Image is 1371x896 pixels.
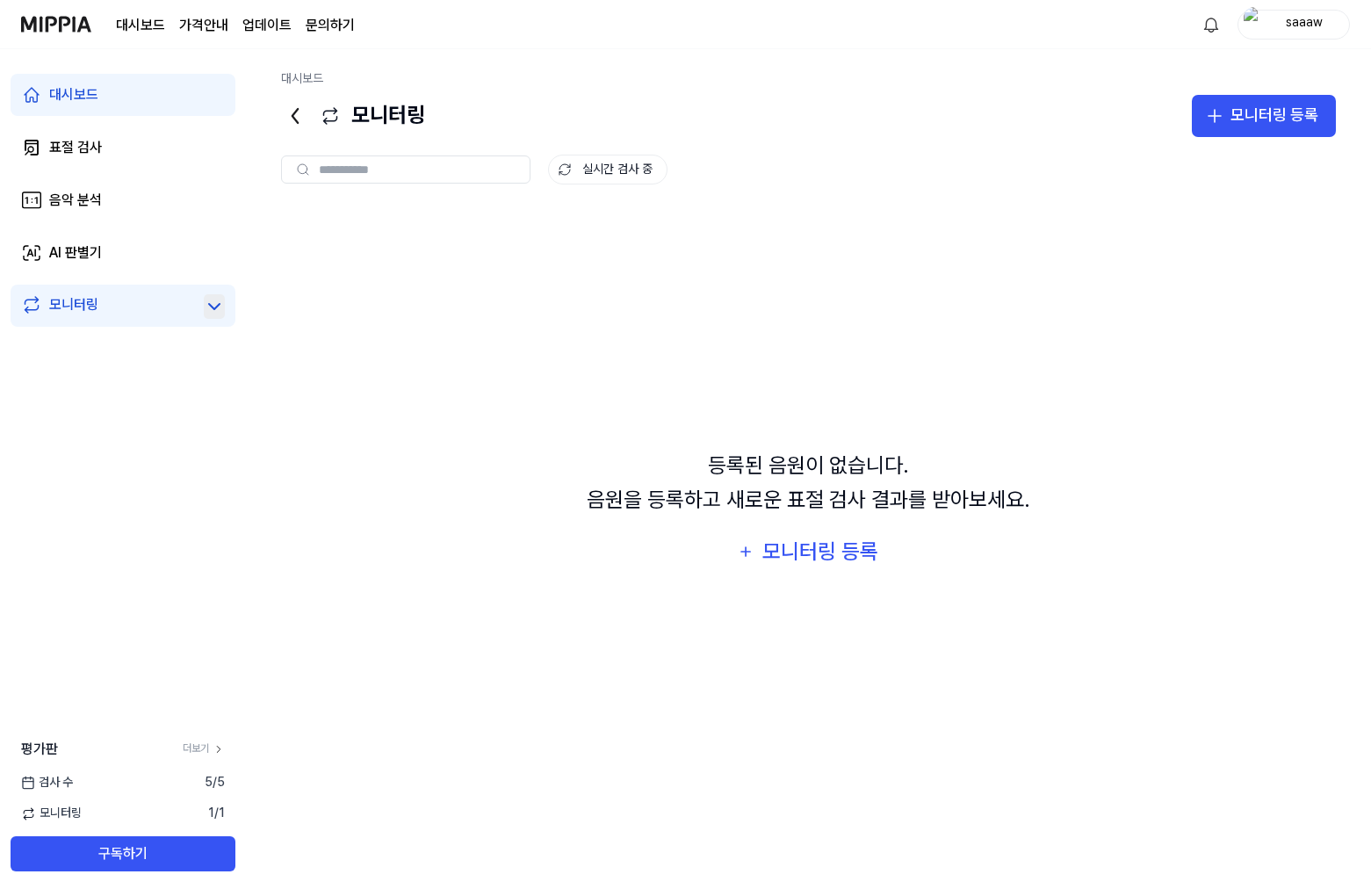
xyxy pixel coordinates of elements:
div: 모니터링 등록 [761,535,880,568]
span: 검사 수 [21,774,73,791]
div: 음악 분석 [49,190,102,211]
div: 모니터링 [281,95,425,137]
a: 문의하기 [306,15,355,36]
span: 평가판 [21,739,58,760]
a: 가격안내 [179,15,228,36]
div: 대시보드 [49,84,98,105]
span: 1 / 1 [208,805,225,822]
img: 알림 [1201,14,1222,35]
div: 모니터링 [49,294,98,319]
img: profile [1244,7,1265,42]
span: 5 / 5 [205,774,225,791]
div: saaaw [1270,14,1339,33]
a: 음악 분석 [11,179,235,221]
div: AI 판별기 [49,242,102,264]
button: 구독하기 [11,836,235,871]
div: 등록된 음원이 없습니다. 음원을 등록하고 새로운 표절 검사 결과를 받아보세요. [587,449,1030,517]
button: 모니터링 등록 [1192,95,1336,137]
a: 업데이트 [242,15,292,36]
a: AI 판별기 [11,232,235,274]
div: 표절 검사 [49,137,102,158]
button: profilesaaaw [1238,10,1350,40]
a: 더보기 [183,741,225,756]
a: 대시보드 [11,74,235,116]
a: 대시보드 [116,15,165,36]
button: 모니터링 등록 [726,531,890,573]
a: 대시보드 [281,71,323,85]
a: 모니터링 [21,294,197,319]
div: 모니터링 등록 [1230,103,1318,128]
span: 모니터링 [21,805,82,822]
button: 실시간 검사 중 [548,155,667,184]
a: 표절 검사 [11,126,235,169]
